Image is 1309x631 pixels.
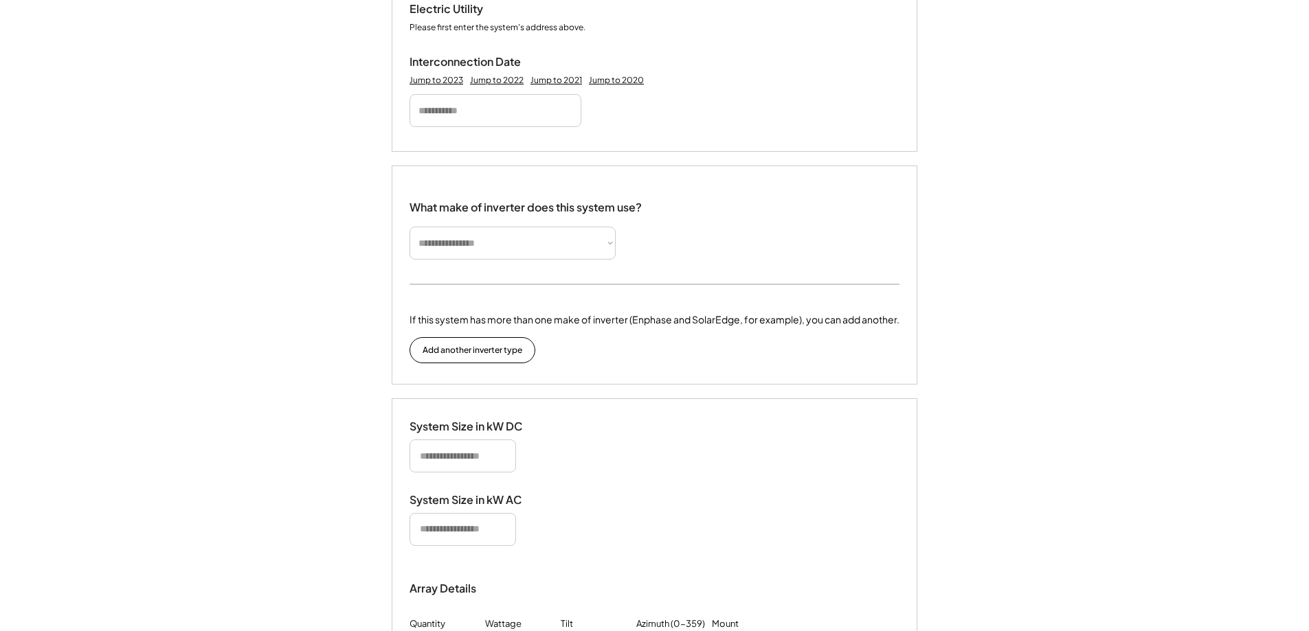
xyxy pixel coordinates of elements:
[530,75,582,86] div: Jump to 2021
[410,420,547,434] div: System Size in kW DC
[470,75,524,86] div: Jump to 2022
[410,75,463,86] div: Jump to 2023
[410,312,899,327] div: If this system has more than one make of inverter (Enphase and SolarEdge, for example), you can a...
[410,580,478,597] div: Array Details
[410,187,642,218] div: What make of inverter does this system use?
[410,617,445,631] div: Quantity
[410,55,547,69] div: Interconnection Date
[485,617,522,631] div: Wattage
[410,337,535,363] button: Add another inverter type
[636,617,705,631] div: Azimuth (0-359)
[410,493,547,507] div: System Size in kW AC
[561,617,573,631] div: Tilt
[712,617,739,631] div: Mount
[589,75,644,86] div: Jump to 2020
[410,22,585,34] div: Please first enter the system's address above.
[410,2,547,16] div: Electric Utility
